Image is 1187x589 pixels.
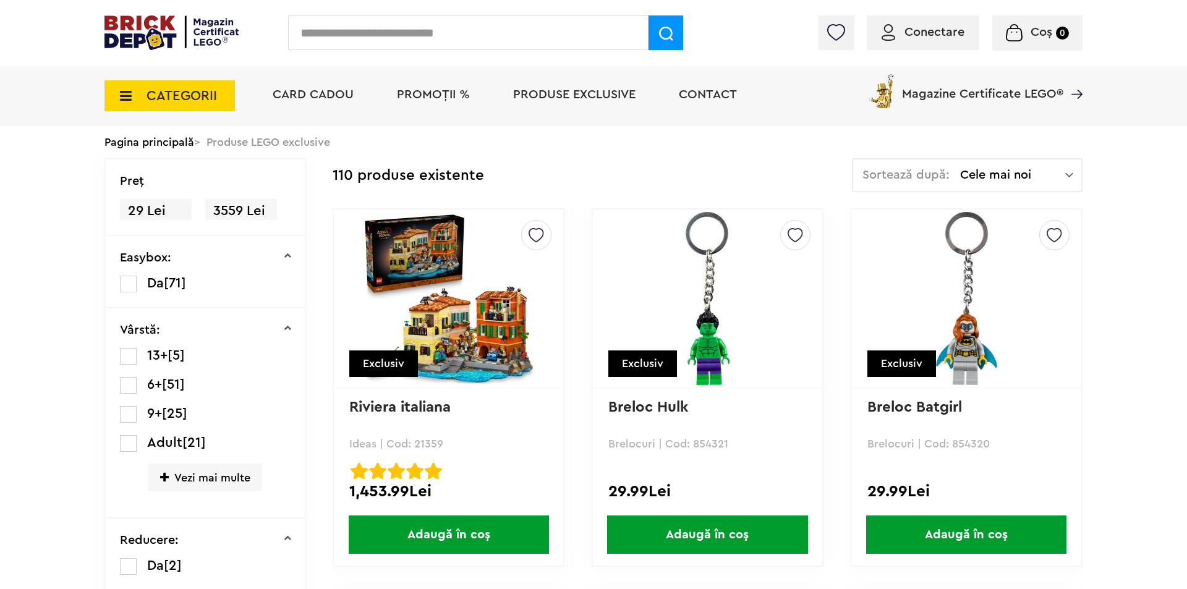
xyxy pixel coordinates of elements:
[1031,26,1052,38] span: Coș
[334,515,563,554] a: Adaugă în coș
[104,137,194,148] a: Pagina principală
[349,483,548,499] div: 1,453.99Lei
[147,378,162,391] span: 6+
[362,212,535,385] img: Riviera italiana
[148,464,262,491] span: Vezi mai multe
[168,349,185,362] span: [5]
[608,350,677,377] div: Exclusiv
[867,438,1066,449] p: Brelocuri | Cod: 854320
[867,350,936,377] div: Exclusiv
[593,515,822,554] a: Adaugă în coș
[333,158,484,193] div: 110 produse existente
[425,462,442,480] img: Evaluare cu stele
[608,400,688,415] a: Breloc Hulk
[349,400,451,415] a: Riviera italiana
[1056,27,1069,40] small: 0
[513,88,636,101] a: Produse exclusive
[349,350,418,377] div: Exclusiv
[960,169,1065,181] span: Cele mai noi
[406,462,423,480] img: Evaluare cu stele
[904,26,964,38] span: Conectare
[866,515,1066,554] span: Adaugă în coș
[900,212,1033,385] img: Breloc Batgirl
[147,89,217,103] span: CATEGORII
[608,483,807,499] div: 29.99Lei
[182,436,206,449] span: [21]
[147,349,168,362] span: 13+
[607,515,807,554] span: Adaugă în coș
[164,559,182,572] span: [2]
[388,462,405,480] img: Evaluare cu stele
[351,462,368,480] img: Evaluare cu stele
[205,199,277,223] span: 3559 Lei
[162,407,187,420] span: [25]
[120,252,171,264] p: Easybox:
[162,378,185,391] span: [51]
[862,169,950,181] span: Sortează după:
[882,26,964,38] a: Conectare
[608,438,807,449] p: Brelocuri | Cod: 854321
[867,400,962,415] a: Breloc Batgirl
[164,276,186,290] span: [71]
[852,515,1081,554] a: Adaugă în coș
[369,462,386,480] img: Evaluare cu stele
[147,407,162,420] span: 9+
[147,276,164,290] span: Da
[104,126,1083,158] div: > Produse LEGO exclusive
[120,175,144,187] p: Preţ
[273,88,354,101] a: Card Cadou
[679,88,737,101] a: Contact
[867,483,1066,499] div: 29.99Lei
[658,212,757,385] img: Breloc Hulk
[120,324,160,336] p: Vârstă:
[349,515,549,554] span: Adaugă în coș
[349,438,548,449] p: Ideas | Cod: 21359
[147,436,182,449] span: Adult
[147,559,164,572] span: Da
[1063,72,1083,84] a: Magazine Certificate LEGO®
[120,534,179,546] p: Reducere:
[120,199,192,223] span: 29 Lei
[397,88,470,101] a: PROMOȚII %
[902,72,1063,100] span: Magazine Certificate LEGO®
